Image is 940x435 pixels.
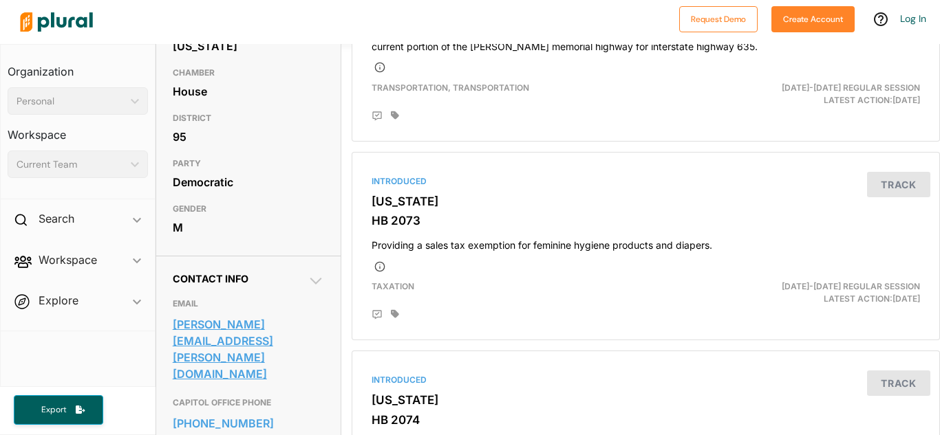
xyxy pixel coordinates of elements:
[173,217,324,238] div: M
[372,82,529,93] span: Transportation, Transportation
[867,172,930,197] button: Track
[32,404,76,416] span: Export
[173,36,324,56] div: [US_STATE]
[372,309,383,320] div: Add Position Statement
[867,370,930,396] button: Track
[391,111,399,120] div: Add tags
[173,295,324,312] h3: EMAIL
[173,81,324,102] div: House
[173,172,324,192] div: Democratic
[173,155,324,172] h3: PARTY
[771,11,855,25] a: Create Account
[771,6,855,32] button: Create Account
[900,12,926,25] a: Log In
[740,82,930,107] div: Latest Action: [DATE]
[391,309,399,319] div: Add tags
[173,273,248,285] span: Contact Info
[372,111,383,122] div: Add Position Statement
[372,194,920,208] h3: [US_STATE]
[372,233,920,252] h4: Providing a sales tax exemption for feminine hygiene products and diapers.
[372,281,414,291] span: Taxation
[8,52,148,82] h3: Organization
[782,82,920,93] span: [DATE]-[DATE] Regular Session
[14,395,103,425] button: Export
[173,65,324,81] h3: CHAMBER
[173,201,324,217] h3: GENDER
[173,394,324,411] h3: CAPITOL OFFICE PHONE
[39,211,74,226] h2: Search
[372,374,920,386] div: Introduced
[372,214,920,227] h3: HB 2073
[173,314,324,384] a: [PERSON_NAME][EMAIL_ADDRESS][PERSON_NAME][DOMAIN_NAME]
[679,11,758,25] a: Request Demo
[173,110,324,126] h3: DISTRICT
[372,175,920,188] div: Introduced
[173,413,324,434] a: [PHONE_NUMBER]
[8,115,148,145] h3: Workspace
[782,281,920,291] span: [DATE]-[DATE] Regular Session
[679,6,758,32] button: Request Demo
[740,280,930,305] div: Latest Action: [DATE]
[372,413,920,427] h3: HB 2074
[173,126,324,147] div: 95
[17,157,125,172] div: Current Team
[372,393,920,407] h3: [US_STATE]
[17,94,125,109] div: Personal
